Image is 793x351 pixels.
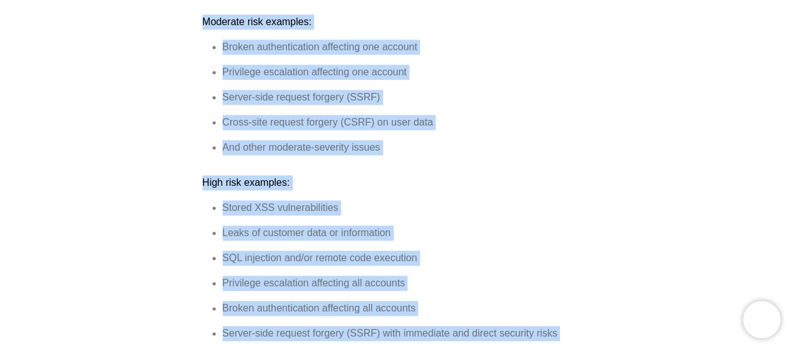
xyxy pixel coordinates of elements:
iframe: Chatra live chat [743,301,780,338]
li: Server-side request forgery (SSRF) with immediate and direct security risks [223,326,591,341]
li: And other moderate-severity issues [223,140,591,155]
li: Broken authentication affecting one account [223,40,591,55]
h3: High risk examples: [202,175,591,190]
li: Cross-site request forgery (CSRF) on user data [223,115,591,130]
li: Stored XSS vulnerabilities [223,200,591,215]
li: Broken authentication affecting all accounts [223,301,591,316]
li: Privilege escalation affecting one account [223,65,591,80]
li: Leaks of customer data or information [223,225,591,240]
li: SQL injection and/or remote code execution [223,251,591,266]
li: Privilege escalation affecting all accounts [223,276,591,291]
li: Server-side request forgery (SSRF) [223,90,591,105]
h3: Moderate risk examples: [202,14,591,30]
